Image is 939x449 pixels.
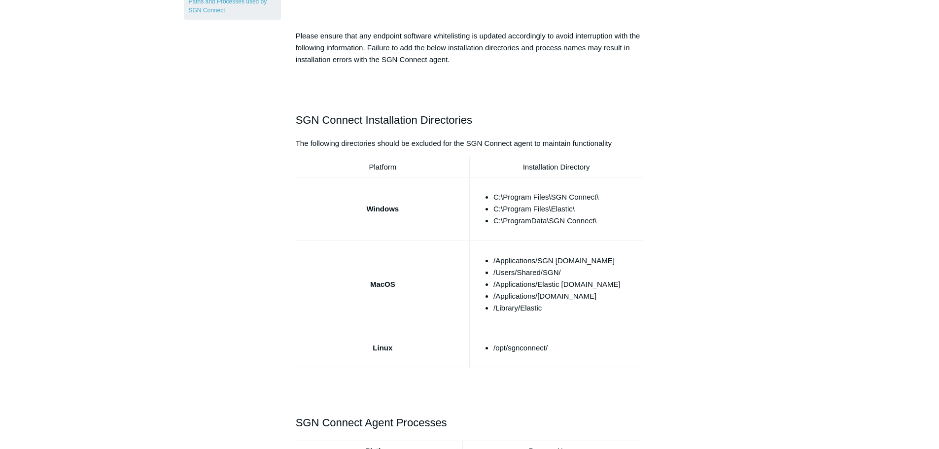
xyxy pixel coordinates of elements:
[469,157,643,177] td: Installation Directory
[493,255,639,267] li: /Applications/SGN [DOMAIN_NAME]
[493,278,639,290] li: /Applications/Elastic [DOMAIN_NAME]
[296,114,472,126] span: SGN Connect Installation Directories
[493,267,639,278] li: /Users/Shared/SGN/
[296,157,469,177] td: Platform
[493,191,639,203] li: C:\Program Files\SGN Connect\
[296,32,640,64] span: Please ensure that any endpoint software whitelisting is updated accordingly to avoid interruptio...
[493,215,639,227] li: C:\ProgramData\SGN Connect\
[366,205,399,213] strong: Windows
[370,280,395,288] strong: MacOS
[296,414,644,431] h2: SGN Connect Agent Processes
[373,344,392,352] strong: Linux
[296,139,612,147] span: The following directories should be excluded for the SGN Connect agent to maintain functionality
[493,302,639,314] li: /Library/Elastic
[493,342,639,354] li: /opt/sgnconnect/
[493,203,639,215] li: C:\Program Files\Elastic\
[493,290,639,302] li: /Applications/[DOMAIN_NAME]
